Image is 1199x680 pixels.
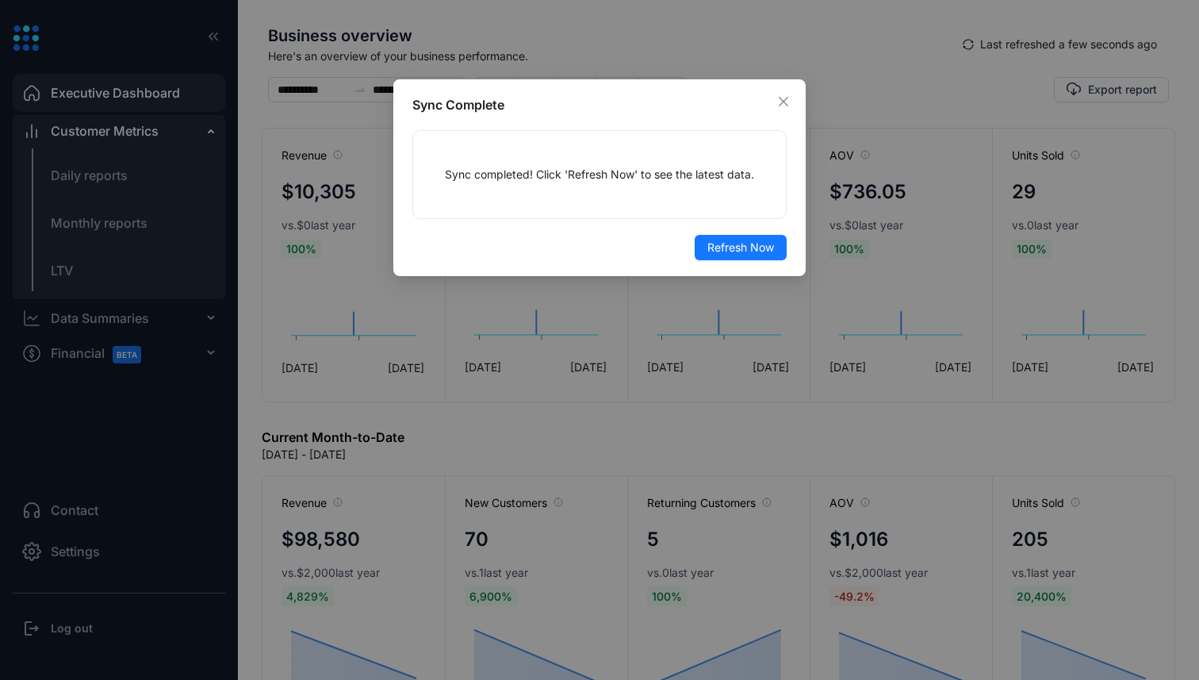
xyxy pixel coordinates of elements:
[426,166,773,183] p: Sync completed! Click 'Refresh Now' to see the latest data.
[771,89,796,114] button: Close
[777,95,790,108] span: close
[412,95,787,114] div: Sync Complete
[707,239,774,256] span: Refresh Now
[695,235,787,260] button: Refresh Now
